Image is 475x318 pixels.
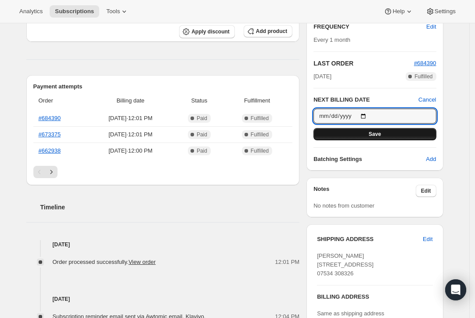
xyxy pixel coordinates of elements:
[179,25,235,38] button: Apply discount
[421,20,441,34] button: Edit
[50,5,99,18] button: Subscriptions
[101,5,134,18] button: Tools
[317,252,374,277] span: [PERSON_NAME] [STREET_ADDRESS] 07534 308326
[445,279,466,300] div: Open Intercom Messenger
[129,259,156,265] a: View order
[317,292,432,301] h3: BILLING ADDRESS
[421,5,461,18] button: Settings
[191,28,230,35] span: Apply discount
[313,202,374,209] span: No notes from customer
[90,130,172,139] span: [DATE] · 12:01 PM
[417,232,438,246] button: Edit
[39,131,61,138] a: #673375
[197,147,207,154] span: Paid
[414,73,432,80] span: Fulfilled
[244,25,292,37] button: Add product
[227,96,287,105] span: Fulfillment
[251,115,269,122] span: Fulfilled
[421,152,441,166] button: Add
[369,131,381,138] span: Save
[426,22,436,31] span: Edit
[177,96,222,105] span: Status
[33,91,87,110] th: Order
[414,59,436,68] button: #684390
[33,82,293,91] h2: Payment attempts
[313,72,331,81] span: [DATE]
[40,203,300,212] h2: Timeline
[275,258,300,267] span: 12:01 PM
[313,37,350,43] span: Every 1 month
[197,115,207,122] span: Paid
[256,28,287,35] span: Add product
[53,259,156,265] span: Order processed successfully.
[317,235,423,244] h3: SHIPPING ADDRESS
[106,8,120,15] span: Tools
[313,155,426,164] h6: Batching Settings
[33,166,293,178] nav: Pagination
[39,147,61,154] a: #662938
[313,95,418,104] h2: NEXT BILLING DATE
[55,8,94,15] span: Subscriptions
[26,295,300,303] h4: [DATE]
[19,8,43,15] span: Analytics
[416,185,436,197] button: Edit
[392,8,404,15] span: Help
[313,22,426,31] h2: FREQUENCY
[90,146,172,155] span: [DATE] · 12:00 PM
[197,131,207,138] span: Paid
[423,235,432,244] span: Edit
[414,60,436,66] a: #684390
[45,166,58,178] button: Next
[14,5,48,18] button: Analytics
[378,5,418,18] button: Help
[317,310,384,317] span: Same as shipping address
[39,115,61,121] a: #684390
[313,128,436,140] button: Save
[313,185,416,197] h3: Notes
[90,96,172,105] span: Billing date
[418,95,436,104] button: Cancel
[426,155,436,164] span: Add
[26,240,300,249] h4: [DATE]
[90,114,172,123] span: [DATE] · 12:01 PM
[435,8,456,15] span: Settings
[421,187,431,194] span: Edit
[251,131,269,138] span: Fulfilled
[251,147,269,154] span: Fulfilled
[313,59,414,68] h2: LAST ORDER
